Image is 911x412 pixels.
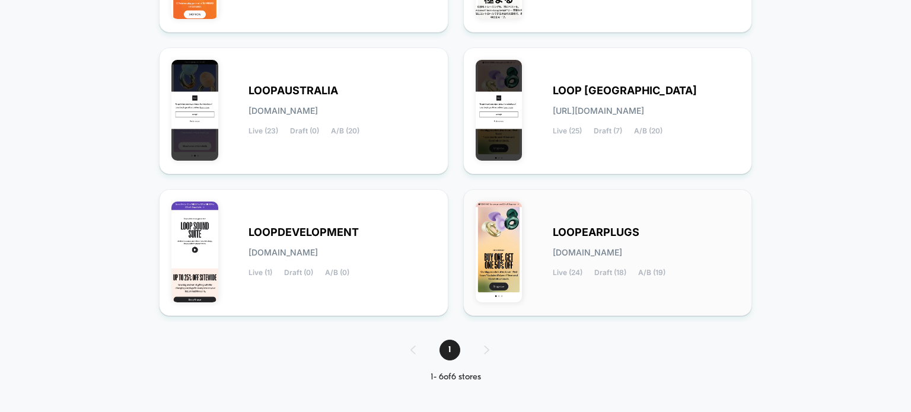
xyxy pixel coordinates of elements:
[290,127,319,135] span: Draft (0)
[325,269,349,277] span: A/B (0)
[553,228,639,237] span: LOOPEARPLUGS
[249,107,318,115] span: [DOMAIN_NAME]
[553,248,622,257] span: [DOMAIN_NAME]
[249,127,278,135] span: Live (23)
[634,127,662,135] span: A/B (20)
[171,60,218,161] img: LOOPAUSTRALIA
[249,228,359,237] span: LOOPDEVELOPMENT
[594,127,622,135] span: Draft (7)
[284,269,313,277] span: Draft (0)
[476,60,523,161] img: LOOP_UNITED_STATES
[476,202,523,302] img: LOOPEARPLUGS
[553,127,582,135] span: Live (25)
[553,269,582,277] span: Live (24)
[249,269,272,277] span: Live (1)
[638,269,665,277] span: A/B (19)
[594,269,626,277] span: Draft (18)
[553,107,644,115] span: [URL][DOMAIN_NAME]
[249,87,338,95] span: LOOPAUSTRALIA
[439,340,460,360] span: 1
[553,87,697,95] span: LOOP [GEOGRAPHIC_DATA]
[249,248,318,257] span: [DOMAIN_NAME]
[171,202,218,302] img: LOOPDEVELOPMENT
[399,372,513,382] div: 1 - 6 of 6 stores
[331,127,359,135] span: A/B (20)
